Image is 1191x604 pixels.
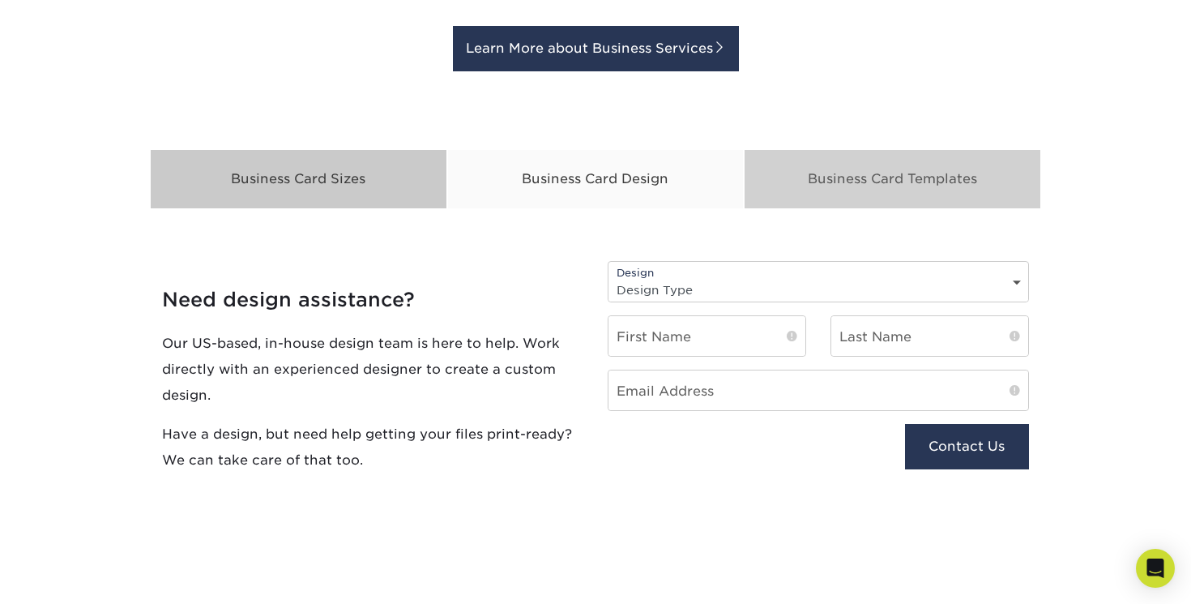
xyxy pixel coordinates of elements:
a: Learn More about Business Services [453,26,739,71]
p: Our US-based, in-house design team is here to help. Work directly with an experienced designer to... [162,331,583,409]
p: Have a design, but need help getting your files print-ready? We can take care of that too. [162,422,583,473]
iframe: reCAPTCHA [608,424,825,480]
div: Business Card Design [447,149,745,209]
h4: Need design assistance? [162,288,583,311]
button: Contact Us [905,424,1029,469]
div: Business Card Templates [744,149,1041,209]
div: Open Intercom Messenger [1136,549,1175,588]
div: Business Card Sizes [150,149,447,209]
